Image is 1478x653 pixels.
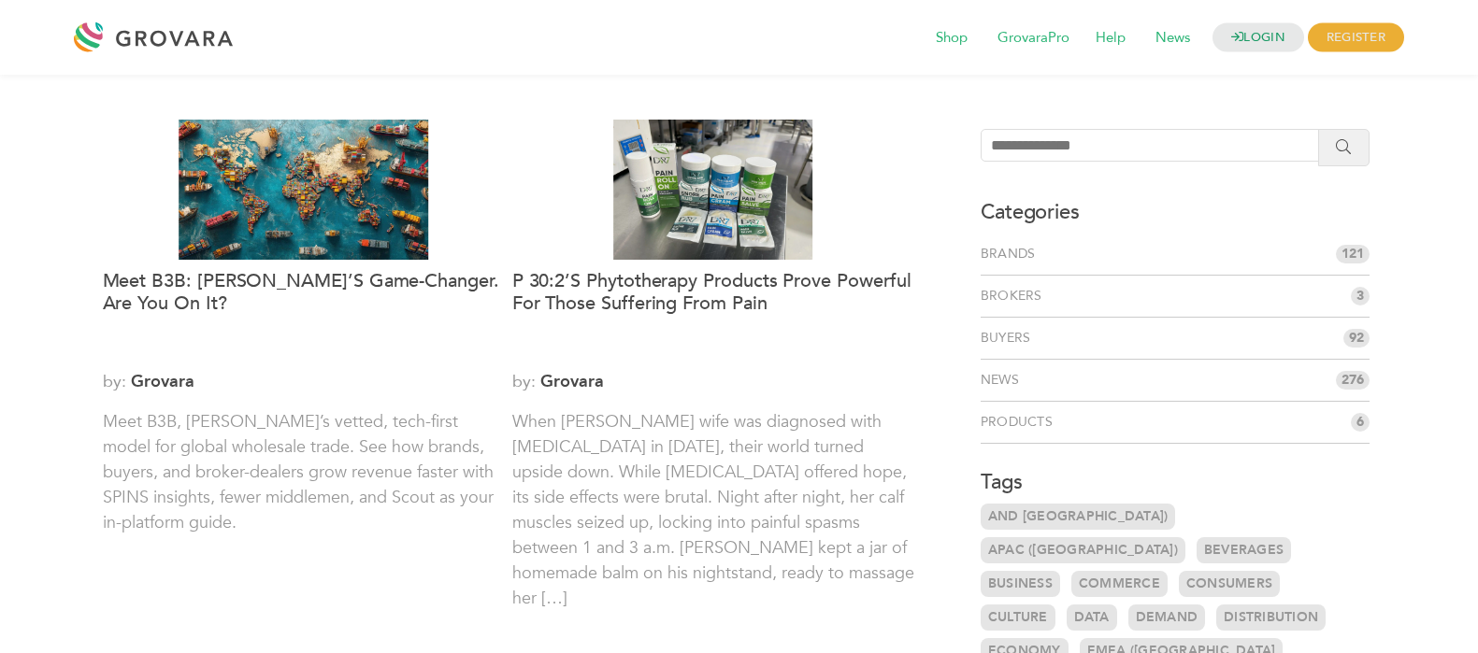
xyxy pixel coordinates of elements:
a: Help [1083,28,1139,49]
a: GrovaraPro [984,28,1083,49]
a: Meet B3B: [PERSON_NAME]’s Game-Changer. Are You On It? [103,270,505,360]
a: News [981,371,1026,390]
a: LOGIN [1213,23,1304,52]
a: Business [981,571,1060,597]
span: Shop [923,21,981,56]
a: Brands [981,245,1043,263]
a: Beverages [1197,537,1291,563]
a: Distribution [1216,604,1326,631]
h3: Tags [981,468,1370,496]
a: and [GEOGRAPHIC_DATA]) [981,504,1176,530]
a: Data [1067,604,1117,631]
a: Demand [1128,604,1206,631]
a: Grovara [540,370,604,393]
a: Buyers [981,329,1039,348]
span: 92 [1343,329,1370,348]
a: Consumers [1179,571,1280,597]
span: 3 [1351,287,1370,305]
span: GrovaraPro [984,21,1083,56]
span: REGISTER [1308,23,1404,52]
a: News [1142,28,1203,49]
span: 121 [1336,245,1370,263]
a: Shop [923,28,981,49]
p: When [PERSON_NAME] wife was diagnosed with [MEDICAL_DATA] in [DATE], their world turned upside do... [512,409,914,636]
a: Commerce [1071,571,1168,597]
a: Brokers [981,287,1050,305]
a: Culture [981,604,1055,631]
span: by: [103,369,505,394]
a: Grovara [131,370,194,393]
h3: Categories [981,198,1370,226]
span: 6 [1351,413,1370,432]
a: APAC ([GEOGRAPHIC_DATA]) [981,537,1185,563]
span: by: [512,369,914,394]
span: News [1142,21,1203,56]
a: Products [981,413,1060,432]
span: 276 [1336,371,1370,390]
span: Help [1083,21,1139,56]
a: P 30:2’s Phytotherapy Products Prove Powerful for Those Suffering From Pain [512,270,914,360]
p: Meet B3B, [PERSON_NAME]’s vetted, tech-first model for global wholesale trade. See how brands, bu... [103,409,505,636]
